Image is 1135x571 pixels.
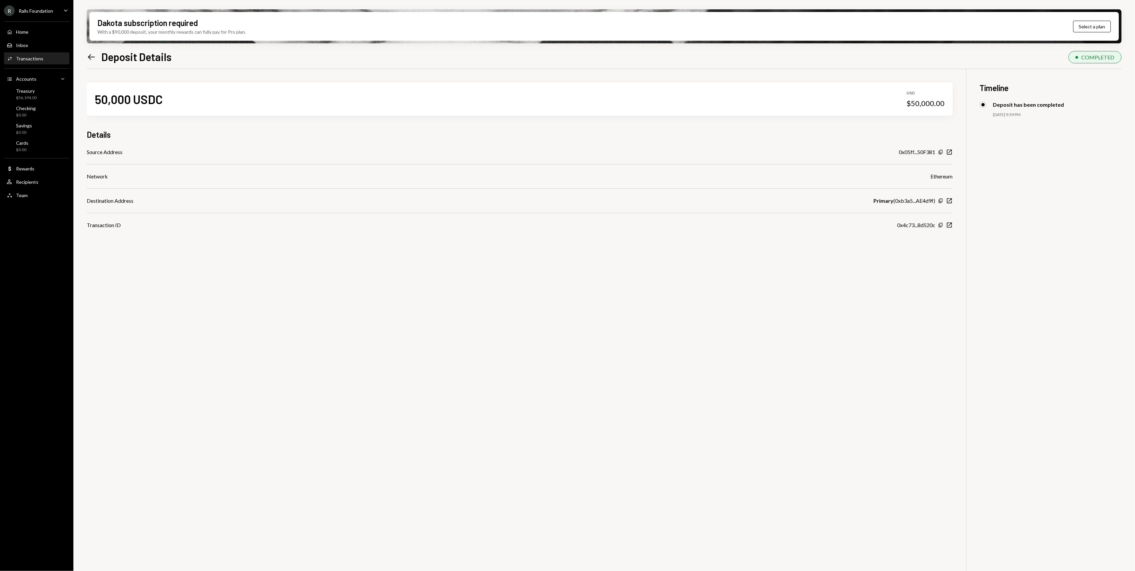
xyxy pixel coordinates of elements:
[874,197,935,205] div: ( 0xb3a5...AE4d9f )
[907,90,945,96] div: USD
[16,56,43,61] div: Transactions
[16,29,28,35] div: Home
[16,123,32,128] div: Savings
[899,148,935,156] div: 0x05ff...50F381
[16,166,34,171] div: Rewards
[87,172,108,180] div: Network
[1082,54,1115,60] div: COMPLETED
[87,221,121,229] div: Transaction ID
[16,179,38,185] div: Recipients
[980,82,1122,93] h3: Timeline
[4,121,69,137] a: Savings$0.00
[4,52,69,64] a: Transactions
[16,88,37,94] div: Treasury
[101,50,171,63] h1: Deposit Details
[87,129,111,140] h3: Details
[97,28,246,35] div: With a $90,000 deposit, your monthly rewards can fully pay for Pro plan.
[4,5,15,16] div: R
[4,86,69,102] a: Treasury$56,194.00
[16,140,28,146] div: Cards
[4,73,69,85] a: Accounts
[874,197,894,205] b: Primary
[87,197,133,205] div: Destination Address
[931,172,953,180] div: Ethereum
[4,189,69,201] a: Team
[16,192,28,198] div: Team
[4,103,69,119] a: Checking$0.00
[907,99,945,108] div: $50,000.00
[16,130,32,135] div: $0.00
[897,221,935,229] div: 0x4c73...8d520c
[1073,21,1111,32] button: Select a plan
[87,148,122,156] div: Source Address
[4,162,69,174] a: Rewards
[95,92,163,107] div: 50,000 USDC
[16,42,28,48] div: Inbox
[16,76,36,82] div: Accounts
[16,147,28,153] div: $0.00
[16,95,37,101] div: $56,194.00
[16,112,36,118] div: $0.00
[97,17,198,28] div: Dakota subscription required
[993,101,1064,108] div: Deposit has been completed
[4,26,69,38] a: Home
[993,112,1122,118] div: [DATE] 9:39 PM
[19,8,53,14] div: Rails Foundation
[4,39,69,51] a: Inbox
[16,105,36,111] div: Checking
[4,176,69,188] a: Recipients
[4,138,69,154] a: Cards$0.00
